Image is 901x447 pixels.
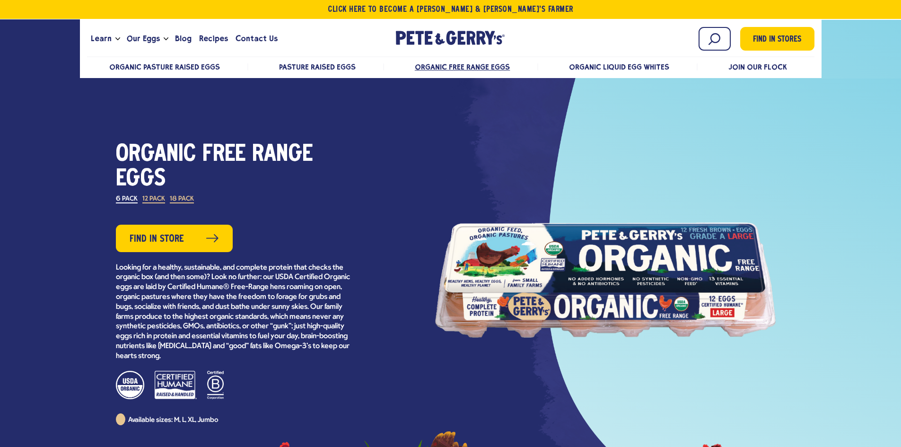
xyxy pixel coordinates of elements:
[116,263,352,361] p: Looking for a healthy, sustainable, and complete protein that checks the organic box (and then so...
[164,37,168,41] button: Open the dropdown menu for Our Eggs
[170,196,194,203] label: 18 Pack
[415,62,510,71] a: Organic Free Range Eggs
[130,232,184,246] span: Find in Store
[116,196,138,203] label: 6 Pack
[87,26,115,52] a: Learn
[279,62,356,71] a: Pasture Raised Eggs
[91,33,112,44] span: Learn
[232,26,281,52] a: Contact Us
[123,26,164,52] a: Our Eggs
[115,37,120,41] button: Open the dropdown menu for Learn
[569,62,670,71] a: Organic Liquid Egg Whites
[699,27,731,51] input: Search
[236,33,278,44] span: Contact Us
[195,26,232,52] a: Recipes
[753,34,801,46] span: Find in Stores
[142,196,165,203] label: 12 Pack
[127,33,160,44] span: Our Eggs
[87,56,814,77] nav: desktop product menu
[116,225,233,252] a: Find in Store
[199,33,228,44] span: Recipes
[109,62,220,71] a: Organic Pasture Raised Eggs
[175,33,192,44] span: Blog
[728,62,787,71] a: Join Our Flock
[116,142,352,192] h1: Organic Free Range Eggs
[171,26,195,52] a: Blog
[128,417,219,424] span: Available sizes: M, L, XL, Jumbo
[740,27,814,51] a: Find in Stores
